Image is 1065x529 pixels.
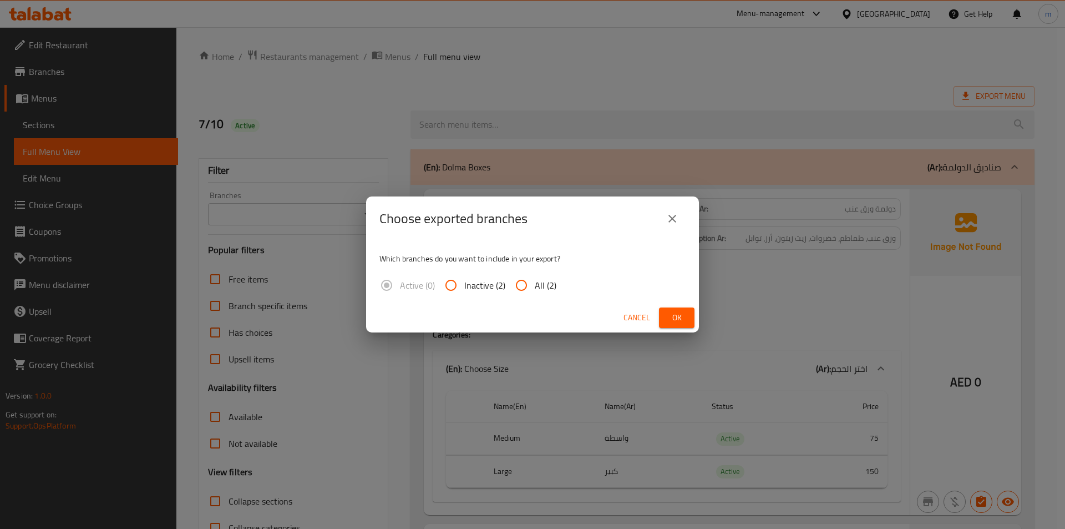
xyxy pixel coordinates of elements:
button: close [659,205,686,232]
span: Active (0) [400,279,435,292]
button: Cancel [619,308,655,328]
button: Ok [659,308,694,328]
p: Which branches do you want to include in your export? [379,253,686,264]
h2: Choose exported branches [379,210,528,228]
span: Ok [668,311,686,325]
span: All (2) [535,279,556,292]
span: Inactive (2) [464,279,505,292]
span: Cancel [623,311,650,325]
